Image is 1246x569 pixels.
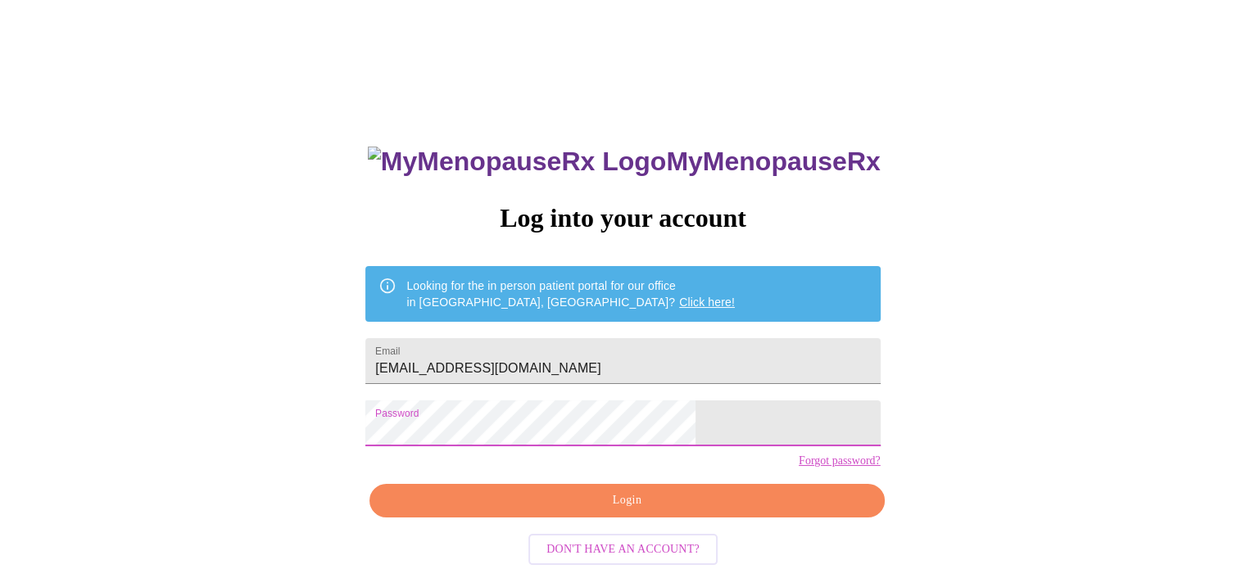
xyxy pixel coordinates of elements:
img: MyMenopauseRx Logo [368,147,666,177]
h3: Log into your account [365,203,880,233]
button: Don't have an account? [528,534,718,566]
a: Don't have an account? [524,540,722,554]
span: Login [388,490,865,511]
h3: MyMenopauseRx [368,147,881,177]
a: Click here! [679,296,735,309]
button: Login [369,484,884,517]
span: Don't have an account? [546,540,700,560]
a: Forgot password? [799,454,881,467]
div: Looking for the in person patient portal for our office in [GEOGRAPHIC_DATA], [GEOGRAPHIC_DATA]? [406,271,735,317]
